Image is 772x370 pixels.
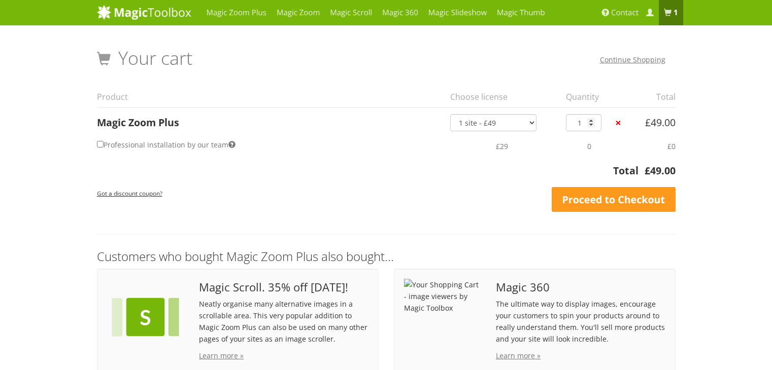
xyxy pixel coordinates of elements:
img: MagicToolbox.com - Image tools for your website [97,5,191,20]
p: The ultimate way to display images, encourage your customers to spin your products around to real... [496,298,665,345]
a: Learn more » [496,351,541,360]
td: 0 [560,131,613,161]
th: Product [97,86,444,107]
td: £29 [444,131,560,161]
span: £ [645,116,651,129]
a: Continue Shopping [600,55,665,64]
p: Neatly organise many alternative images in a scrollable area. This very popular addition to Magic... [199,298,368,345]
bdi: 49.00 [645,116,676,129]
a: Learn more » [199,351,244,360]
input: Qty [566,114,601,131]
span: Contact [611,8,639,18]
a: Proceed to Checkout [552,187,676,212]
label: Professional installation by our team [97,137,236,152]
span: £0 [667,141,676,151]
th: Quantity [560,86,613,107]
h1: Your cart [97,48,192,68]
img: Your Shopping Cart - image viewers by Magic Toolbox [107,279,184,356]
input: Professional installation by our team [97,141,104,147]
span: Magic 360 [496,281,665,293]
a: Magic Zoom Plus [97,116,179,129]
small: Got a discount coupon? [97,189,162,197]
a: × [613,118,623,128]
span: £ [645,164,650,177]
a: Got a discount coupon? [97,184,162,201]
span: Magic Scroll. 35% off [DATE]! [199,281,368,293]
h3: Customers who bought Magic Zoom Plus also bought... [97,250,676,263]
img: Your Shopping Cart - image viewers by Magic Toolbox [404,279,481,314]
th: Choose license [444,86,560,107]
bdi: 49.00 [645,164,676,177]
th: Total [632,86,676,107]
b: 1 [674,8,678,18]
th: Total [97,163,639,184]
